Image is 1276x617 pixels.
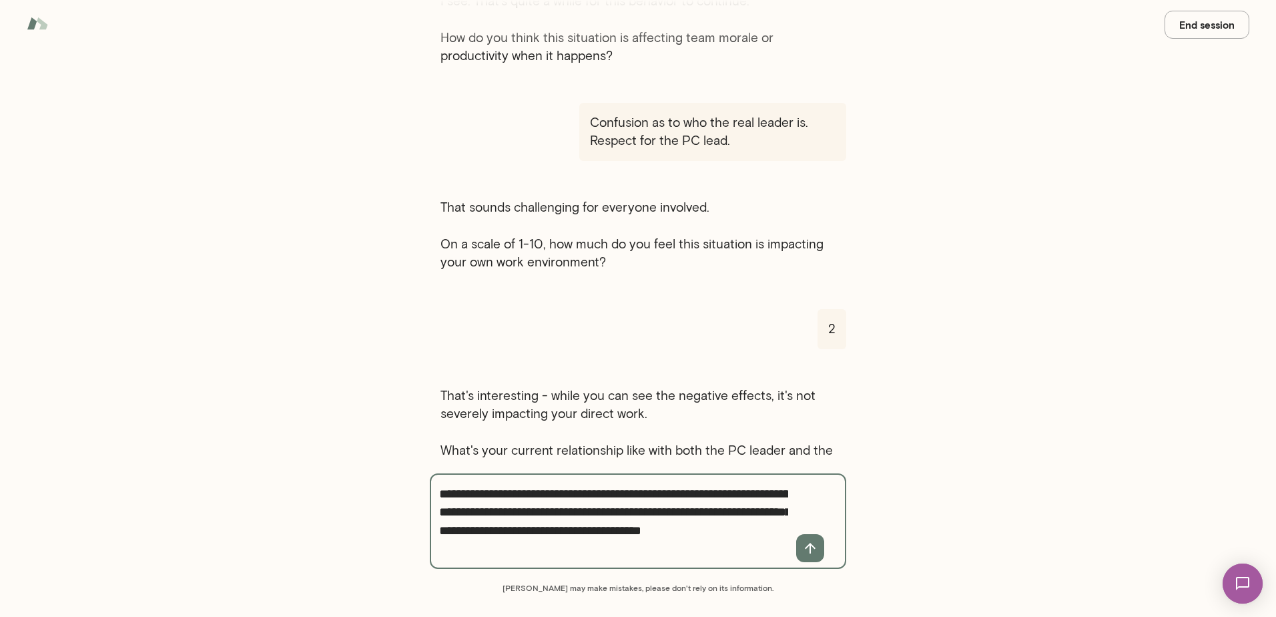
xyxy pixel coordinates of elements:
span: [PERSON_NAME] may make mistakes, please don't rely on its information. [430,569,846,593]
button: End session [1165,11,1249,39]
span: That's interesting - while you can see the negative effects, it's not severely impacting your dir... [440,387,836,479]
span: That sounds challenging for everyone involved. On a scale of 1-10, how much do you feel this situ... [440,198,836,272]
span: 2 [828,320,836,339]
img: Mento [27,11,48,36]
span: Confusion as to who the real leader is. Respect for the PC lead. [590,114,836,150]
